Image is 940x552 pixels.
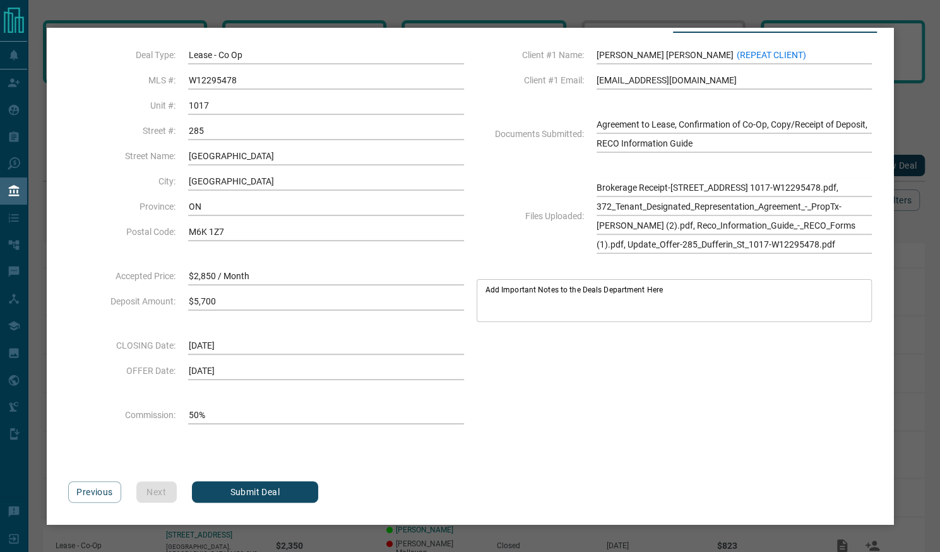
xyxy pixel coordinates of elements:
span: 1017 [188,96,463,115]
span: Deal Type [68,50,176,60]
span: Client #1 Name [477,50,584,60]
span: [PERSON_NAME] [PERSON_NAME] [597,45,872,64]
span: Client #1 Email [477,75,584,85]
span: Accepted Price [68,271,176,281]
span: MLS # [68,75,176,85]
span: Brokerage Receipt-[STREET_ADDRESS] 1017-W12295478.pdf, 372_Tenant_Designated_Representation_Agree... [597,178,872,254]
span: (REPEAT CLIENT) [737,50,806,60]
span: Street Name [68,151,176,161]
span: Lease - Co Op [188,45,463,64]
span: $5,700 [188,292,463,311]
span: [GEOGRAPHIC_DATA] [188,147,463,165]
span: OFFER Date [68,366,176,376]
span: $2,850 / Month [188,267,463,285]
button: Previous [68,481,121,503]
span: Province [68,201,176,212]
span: 50% [188,405,463,424]
span: [EMAIL_ADDRESS][DOMAIN_NAME] [597,71,872,90]
span: [DATE] [188,336,463,355]
span: Street # [68,126,176,136]
span: Deposit Amount [68,296,176,306]
span: W12295478 [188,71,463,90]
button: Submit Deal [192,481,318,503]
span: 285 [188,121,463,140]
span: [DATE] [188,361,463,380]
span: Unit # [68,100,176,111]
span: Commission [68,410,176,420]
span: Files Uploaded [477,211,584,221]
span: [GEOGRAPHIC_DATA] [188,172,463,191]
span: M6K 1Z7 [188,222,463,241]
span: CLOSING Date [68,340,176,351]
span: Postal Code [68,227,176,237]
span: City [68,176,176,186]
span: Documents Submitted [477,129,584,139]
span: ON [188,197,463,216]
span: Agreement to Lease, Confirmation of Co-Op, Copy/Receipt of Deposit, RECO Information Guide [597,115,872,153]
